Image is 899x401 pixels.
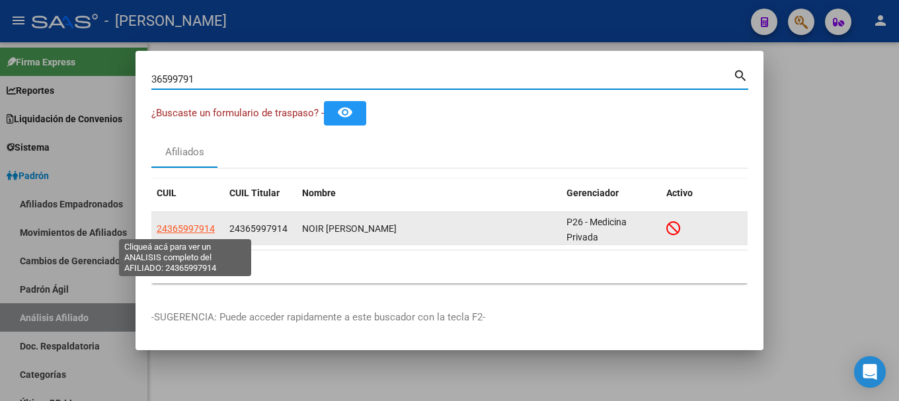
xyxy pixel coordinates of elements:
p: -SUGERENCIA: Puede acceder rapidamente a este buscador con la tecla F2- [151,310,748,325]
span: Nombre [302,188,336,198]
div: Afiliados [165,145,204,160]
span: 24365997914 [229,223,288,234]
datatable-header-cell: Activo [661,179,748,207]
div: NOIR [PERSON_NAME] [302,221,556,237]
span: CUIL Titular [229,188,280,198]
span: CUIL [157,188,176,198]
datatable-header-cell: Nombre [297,179,561,207]
datatable-header-cell: CUIL [151,179,224,207]
span: 24365997914 [157,223,215,234]
div: 1 total [151,250,748,283]
mat-icon: remove_red_eye [337,104,353,120]
div: Open Intercom Messenger [854,356,886,388]
span: Activo [666,188,693,198]
span: P26 - Medicina Privada [567,217,627,242]
datatable-header-cell: Gerenciador [561,179,661,207]
span: Gerenciador [567,188,619,198]
mat-icon: search [733,67,748,83]
datatable-header-cell: CUIL Titular [224,179,297,207]
span: ¿Buscaste un formulario de traspaso? - [151,107,324,119]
